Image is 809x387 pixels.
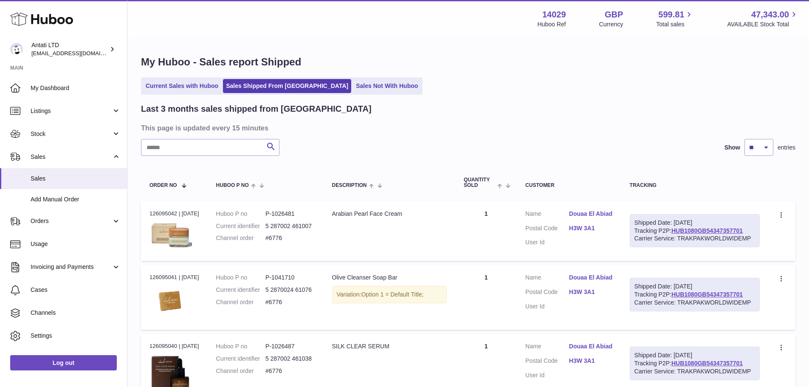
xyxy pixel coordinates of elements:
dt: Channel order [216,298,265,306]
div: Carrier Service: TRAKPAKWORLDWIDEMP [634,234,755,243]
div: SILK CLEAR SERUM [332,342,447,350]
a: Sales Not With Huboo [353,79,421,93]
dd: 5 2870024 61076 [265,286,315,294]
a: Douaa El Abiad [569,210,613,218]
dt: Name [525,342,569,353]
dt: User Id [525,371,569,379]
a: H3W 3A1 [569,288,613,296]
img: barsoap.png [149,284,192,319]
a: H3W 3A1 [569,357,613,365]
div: Carrier Service: TRAKPAKWORLDWIDEMP [634,299,755,307]
a: Sales Shipped From [GEOGRAPHIC_DATA] [223,79,351,93]
span: Settings [31,332,121,340]
a: Douaa El Abiad [569,274,613,282]
div: 126095042 | [DATE] [149,210,199,218]
div: Tracking P2P: [630,214,760,248]
dt: Current identifier [216,222,265,230]
a: HUB1080GB54347357701 [671,291,743,298]
div: Shipped Date: [DATE] [634,351,755,359]
dt: Name [525,274,569,284]
label: Show [724,144,740,152]
span: Invoicing and Payments [31,263,112,271]
dt: Current identifier [216,286,265,294]
span: Huboo P no [216,183,249,188]
a: Log out [10,355,117,370]
div: Shipped Date: [DATE] [634,282,755,291]
div: Customer [525,183,612,188]
div: Antati LTD [31,41,108,57]
h3: This page is updated every 15 minutes [141,123,793,133]
div: Shipped Date: [DATE] [634,219,755,227]
dd: #6776 [265,234,315,242]
div: Olive Cleanser Soap Bar [332,274,447,282]
span: Add Manual Order [31,195,121,203]
a: H3W 3A1 [569,224,613,232]
strong: 14029 [542,9,566,20]
span: Sales [31,175,121,183]
a: 599.81 Total sales [656,9,694,28]
div: 126095041 | [DATE] [149,274,199,281]
div: Variation: [332,286,447,303]
span: AVAILABLE Stock Total [727,20,799,28]
div: Huboo Ref [538,20,566,28]
dt: Huboo P no [216,210,265,218]
div: Tracking P2P: [630,278,760,311]
div: Tracking [630,183,760,188]
dt: Channel order [216,234,265,242]
span: Stock [31,130,112,138]
dd: P-1026481 [265,210,315,218]
span: 47,343.00 [751,9,789,20]
dd: 5 287002 461007 [265,222,315,230]
span: entries [778,144,795,152]
div: Carrier Service: TRAKPAKWORLDWIDEMP [634,367,755,376]
div: Tracking P2P: [630,347,760,380]
div: Currency [599,20,623,28]
span: [EMAIL_ADDRESS][DOMAIN_NAME] [31,50,125,56]
dt: Channel order [216,367,265,375]
span: Quantity Sold [464,177,495,188]
dt: Postal Code [525,357,569,367]
div: Arabian Pearl Face Cream [332,210,447,218]
td: 1 [455,201,517,261]
dd: #6776 [265,298,315,306]
span: Description [332,183,367,188]
img: 1735332564.png [149,220,192,250]
a: HUB1080GB54347357701 [671,227,743,234]
span: Listings [31,107,112,115]
dt: Huboo P no [216,274,265,282]
img: internalAdmin-14029@internal.huboo.com [10,43,23,56]
span: Cases [31,286,121,294]
span: Order No [149,183,177,188]
h1: My Huboo - Sales report Shipped [141,55,795,69]
dt: User Id [525,238,569,246]
span: Option 1 = Default Title; [361,291,424,298]
dt: Postal Code [525,224,569,234]
td: 1 [455,265,517,330]
span: Total sales [656,20,694,28]
h2: Last 3 months sales shipped from [GEOGRAPHIC_DATA] [141,103,372,115]
a: Douaa El Abiad [569,342,613,350]
dd: #6776 [265,367,315,375]
div: 126095040 | [DATE] [149,342,199,350]
dt: User Id [525,302,569,311]
span: Channels [31,309,121,317]
span: 599.81 [658,9,684,20]
dd: P-1041710 [265,274,315,282]
dt: Postal Code [525,288,569,298]
span: Usage [31,240,121,248]
a: 47,343.00 AVAILABLE Stock Total [727,9,799,28]
dd: 5 287002 461038 [265,355,315,363]
a: Current Sales with Huboo [143,79,221,93]
dd: P-1026487 [265,342,315,350]
dt: Current identifier [216,355,265,363]
span: My Dashboard [31,84,121,92]
span: Sales [31,153,112,161]
a: HUB1080GB54347357701 [671,360,743,367]
strong: GBP [605,9,623,20]
dt: Huboo P no [216,342,265,350]
span: Orders [31,217,112,225]
dt: Name [525,210,569,220]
